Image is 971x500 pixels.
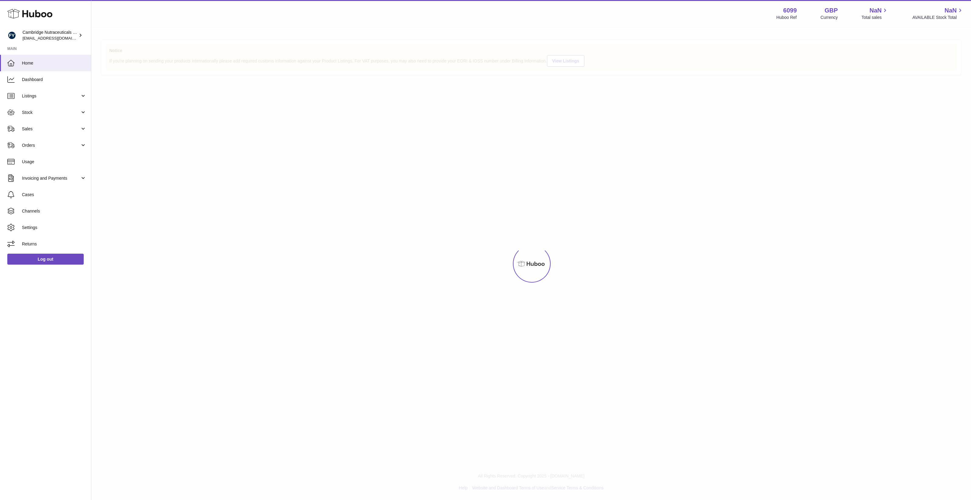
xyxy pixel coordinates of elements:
[22,143,80,148] span: Orders
[7,31,16,40] img: internalAdmin-6099@internal.huboo.com
[912,6,964,20] a: NaN AVAILABLE Stock Total
[861,6,889,20] a: NaN Total sales
[869,6,882,15] span: NaN
[7,254,84,265] a: Log out
[783,6,797,15] strong: 6099
[912,15,964,20] span: AVAILABLE Stock Total
[825,6,838,15] strong: GBP
[22,241,86,247] span: Returns
[23,30,77,41] div: Cambridge Nutraceuticals Ltd
[22,60,86,66] span: Home
[821,15,838,20] div: Currency
[23,36,89,40] span: [EMAIL_ADDRESS][DOMAIN_NAME]
[22,93,80,99] span: Listings
[22,77,86,83] span: Dashboard
[945,6,957,15] span: NaN
[22,159,86,165] span: Usage
[22,126,80,132] span: Sales
[861,15,889,20] span: Total sales
[776,15,797,20] div: Huboo Ref
[22,110,80,115] span: Stock
[22,175,80,181] span: Invoicing and Payments
[22,225,86,231] span: Settings
[22,192,86,198] span: Cases
[22,208,86,214] span: Channels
